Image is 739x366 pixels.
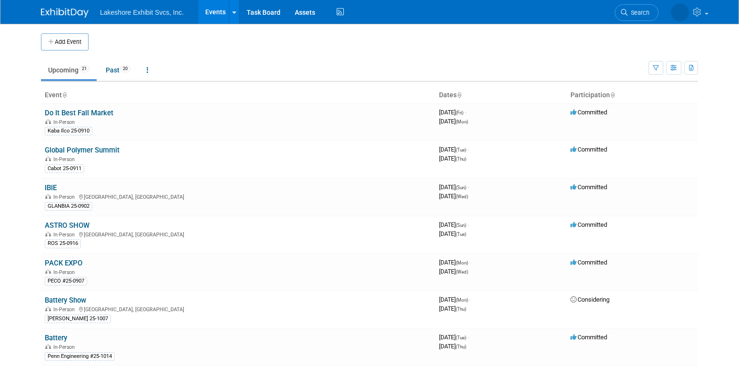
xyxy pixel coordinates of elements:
[439,183,469,191] span: [DATE]
[79,65,90,72] span: 21
[435,87,567,103] th: Dates
[456,194,468,199] span: (Wed)
[439,109,466,116] span: [DATE]
[41,87,435,103] th: Event
[570,221,607,228] span: Committed
[120,65,130,72] span: 20
[456,344,466,349] span: (Thu)
[671,3,689,21] img: MICHELLE MOYA
[439,146,469,153] span: [DATE]
[45,334,67,342] a: Battery
[45,239,81,248] div: ROS 25-0916
[456,110,463,115] span: (Fri)
[45,164,84,173] div: Cabot 25-0911
[439,343,466,350] span: [DATE]
[45,352,115,361] div: Penn Engineering #25-1014
[45,109,113,117] a: Do It Best Fall Market
[41,33,89,51] button: Add Event
[53,156,78,163] span: In-Person
[456,119,468,124] span: (Mon)
[456,306,466,312] span: (Thu)
[468,146,469,153] span: -
[45,344,51,349] img: In-Person Event
[45,305,431,313] div: [GEOGRAPHIC_DATA], [GEOGRAPHIC_DATA]
[53,232,78,238] span: In-Person
[45,230,431,238] div: [GEOGRAPHIC_DATA], [GEOGRAPHIC_DATA]
[439,193,468,200] span: [DATE]
[439,221,469,228] span: [DATE]
[456,147,466,152] span: (Tue)
[628,9,649,16] span: Search
[457,91,461,99] a: Sort by Start Date
[615,4,659,21] a: Search
[570,109,607,116] span: Committed
[45,156,51,161] img: In-Person Event
[570,296,609,303] span: Considering
[567,87,698,103] th: Participation
[45,296,86,305] a: Battery Show
[45,221,90,230] a: ASTRO SHOW
[53,194,78,200] span: In-Person
[45,119,51,124] img: In-Person Event
[45,259,82,267] a: PACK EXPO
[570,259,607,266] span: Committed
[45,269,51,274] img: In-Person Event
[41,8,89,18] img: ExhibitDay
[53,269,78,275] span: In-Person
[456,185,466,190] span: (Sun)
[53,119,78,125] span: In-Person
[45,202,92,211] div: GLANBIA 25-0902
[610,91,615,99] a: Sort by Participation Type
[570,183,607,191] span: Committed
[439,118,468,125] span: [DATE]
[99,61,138,79] a: Past20
[468,221,469,228] span: -
[456,269,468,274] span: (Wed)
[468,183,469,191] span: -
[469,259,471,266] span: -
[100,9,184,16] span: Lakeshore Exhibit Svcs, Inc.
[456,223,466,228] span: (Sun)
[53,306,78,313] span: In-Person
[570,334,607,341] span: Committed
[439,230,466,237] span: [DATE]
[45,232,51,236] img: In-Person Event
[439,305,466,312] span: [DATE]
[53,344,78,350] span: In-Person
[468,334,469,341] span: -
[456,260,468,265] span: (Mon)
[570,146,607,153] span: Committed
[439,334,469,341] span: [DATE]
[45,183,57,192] a: IBIE
[465,109,466,116] span: -
[41,61,97,79] a: Upcoming21
[439,259,471,266] span: [DATE]
[439,296,471,303] span: [DATE]
[45,306,51,311] img: In-Person Event
[45,194,51,199] img: In-Person Event
[45,146,120,154] a: Global Polymer Summit
[45,193,431,200] div: [GEOGRAPHIC_DATA], [GEOGRAPHIC_DATA]
[45,127,92,135] div: Kaba Ilco 25-0910
[456,335,466,340] span: (Tue)
[456,156,466,162] span: (Thu)
[469,296,471,303] span: -
[45,315,111,323] div: [PERSON_NAME] 25-1007
[439,268,468,275] span: [DATE]
[439,155,466,162] span: [DATE]
[456,297,468,303] span: (Mon)
[456,232,466,237] span: (Tue)
[62,91,67,99] a: Sort by Event Name
[45,277,87,285] div: PECO #25-0907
